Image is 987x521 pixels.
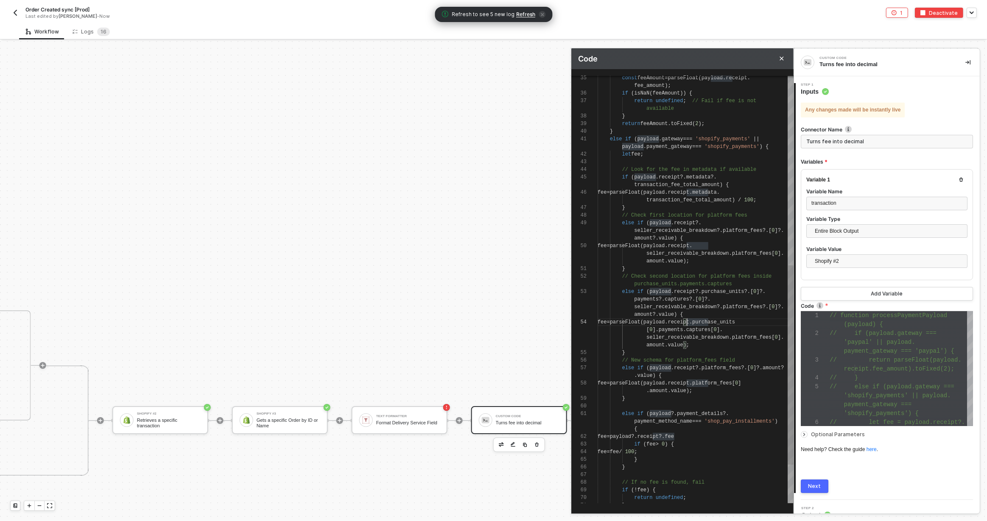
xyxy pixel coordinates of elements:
span: captures [686,327,711,333]
span: value [659,312,674,318]
span: 0 [753,289,756,295]
div: 51 [571,265,587,273]
span: payload [649,220,671,226]
span: Order Created sync [Prod] [25,6,89,13]
span: metadata [686,174,711,180]
span: } [622,205,625,211]
img: integration-icon [804,59,811,66]
span: fee [598,380,607,386]
span: ] [738,380,741,386]
span: else [622,289,635,295]
span: === [692,144,702,150]
span: ?. [680,174,686,180]
span: } [622,396,625,401]
span: amount [634,312,652,318]
span: Shopify #2 [815,255,962,267]
div: 40 [571,128,587,135]
span: { [680,235,683,241]
span: purchase_units.payments.captures [634,281,732,287]
span: amount [646,342,665,348]
span: ( [631,174,634,180]
span: receipt [668,380,689,386]
span: . [665,258,668,264]
span: value [671,388,686,394]
span: ( [646,289,649,295]
span: . [665,243,668,249]
div: 58 [571,379,587,387]
span: ; [683,98,686,104]
span: icon-collapse-right [965,60,970,65]
span: ?. [653,235,659,241]
label: Variable Value [806,245,967,253]
span: ?. [695,289,701,295]
input: Enter description [801,135,973,148]
div: 1 [900,9,903,17]
span: Refresh to see 5 new log [452,11,514,19]
span: gateway [662,136,683,142]
div: 50 [571,242,587,250]
span: ?. [695,365,701,371]
span: ( [631,90,634,96]
span: payment_gateway === [844,401,912,408]
span: { [689,90,692,96]
span: ]. [778,251,784,256]
span: payload [634,174,655,180]
span: undefined [656,98,683,104]
span: Code [578,54,598,63]
button: Next [801,479,828,493]
span: // New schema for platform_fees field [622,357,735,363]
span: Entire Block Output [815,225,962,237]
span: . [668,388,671,394]
span: ?.[ [763,228,772,234]
span: ( [640,243,643,249]
label: Code [801,302,973,309]
span: . [659,136,662,142]
span: { [659,373,662,379]
span: = [607,243,610,249]
img: back [12,9,19,16]
span: ?. [717,304,723,310]
span: purchase_units [692,319,735,325]
span: // Fail if fee is not [692,98,756,104]
span: ) [732,197,735,203]
span: 0 [649,327,652,333]
button: back [10,8,20,18]
span: ]?. [753,365,763,371]
span: ]. [778,334,784,340]
span: ( [640,319,643,325]
span: ( [646,220,649,226]
span: platform_fees [702,365,741,371]
div: Deactivate [929,9,958,17]
span: ); [686,388,692,394]
span: platform_fees [723,228,763,234]
span: . [668,121,671,127]
span: ?. [717,228,723,234]
div: 36 [571,89,587,97]
span: ?. [710,174,716,180]
span: parseFloat [610,319,640,325]
span: } [622,350,625,356]
span: = [607,189,610,195]
span: receipt [674,365,695,371]
span: 0 [699,296,702,302]
span: ?. [653,312,659,318]
span: receipt [668,319,689,325]
span: feeAmount [653,90,680,96]
span: ]?. [775,304,784,310]
span: Refresh [516,11,535,18]
span: (payload) { [844,321,883,328]
div: 1 [801,311,819,320]
span: metadata [692,189,717,195]
span: available [646,106,674,111]
span: 'shopify_payments' [696,136,751,142]
div: 49 [571,219,587,227]
div: Turns fee into decimal [819,61,952,68]
span: 'shopify_payments') { [844,410,919,417]
span: ?. [695,220,701,226]
span: Optional Parameters [811,431,865,437]
span: 0 [775,334,778,340]
span: if [637,289,643,295]
span: isNaN [634,90,649,96]
span: = [607,319,610,325]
